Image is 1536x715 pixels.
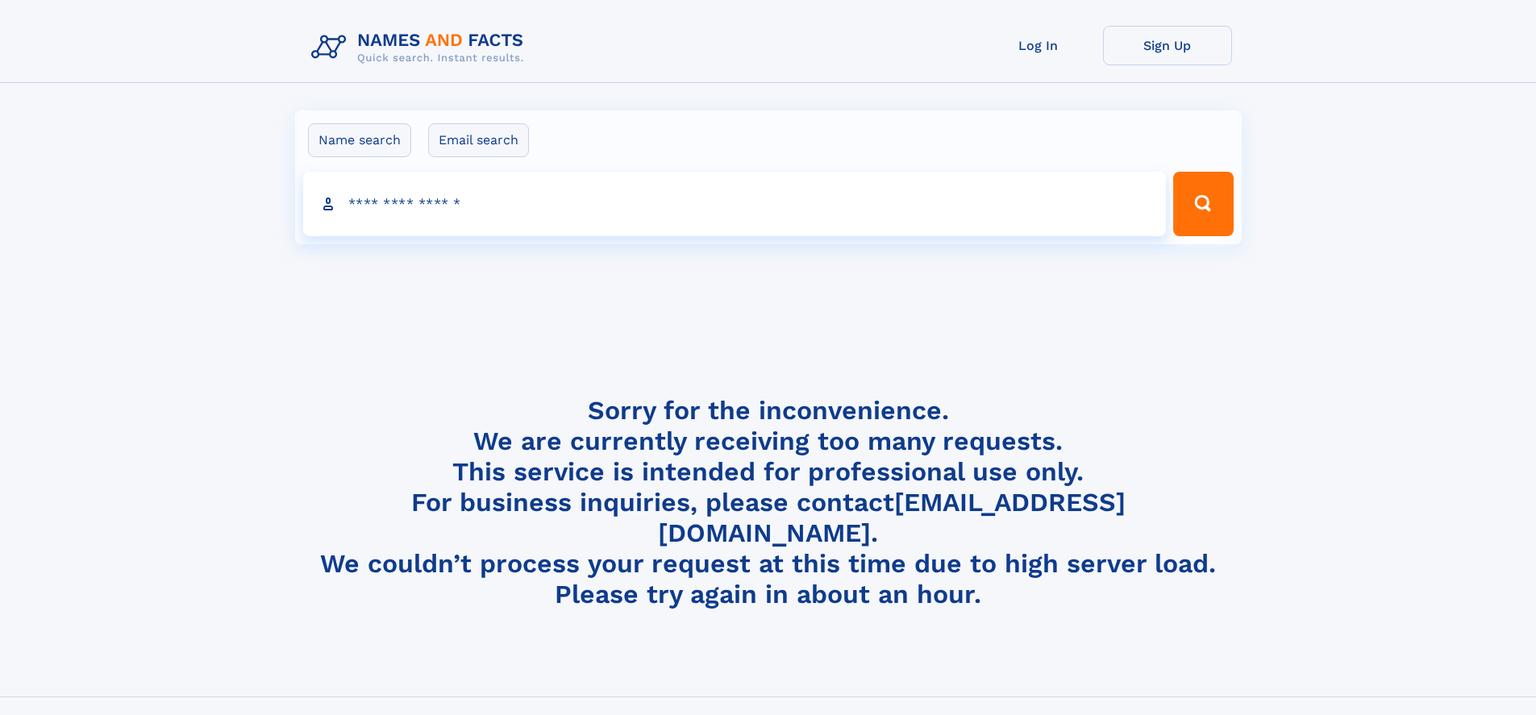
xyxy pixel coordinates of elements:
[658,487,1126,548] a: [EMAIL_ADDRESS][DOMAIN_NAME]
[303,172,1167,236] input: search input
[1103,26,1232,65] a: Sign Up
[428,123,529,157] label: Email search
[974,26,1103,65] a: Log In
[305,26,537,69] img: Logo Names and Facts
[1173,172,1233,236] button: Search Button
[305,395,1232,610] h4: Sorry for the inconvenience. We are currently receiving too many requests. This service is intend...
[308,123,411,157] label: Name search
